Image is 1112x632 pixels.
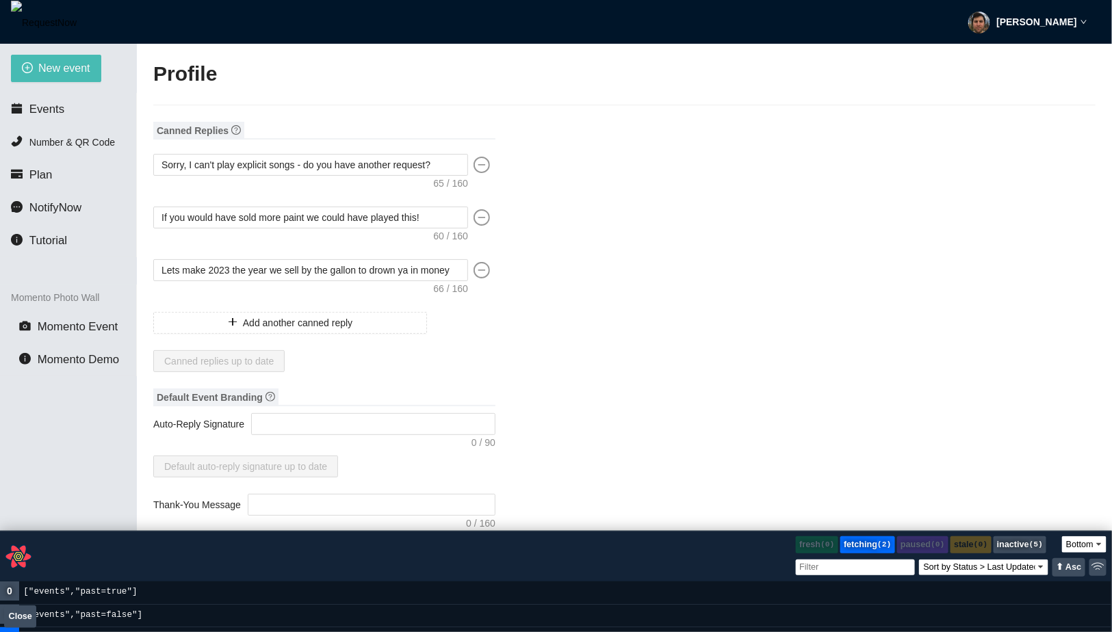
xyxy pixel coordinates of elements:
span: calendar [11,103,23,114]
span: question-circle [266,392,275,401]
img: RequestNow [11,1,77,44]
code: ( 5 ) [1029,539,1043,551]
code: ["events","past=true"] [19,581,142,603]
span: inactive [994,536,1046,553]
span: Tutorial [29,234,67,247]
button: plus-circleNew event [11,55,101,82]
button: plusAdd another canned reply [153,312,427,334]
span: info-circle [11,234,23,246]
textarea: Auto-Reply Signature [251,413,495,435]
code: ( 0 ) [974,539,987,551]
span: info-circle [19,353,31,365]
button: Close [4,605,36,627]
span: Events [29,103,64,116]
span: New event [38,60,90,77]
button: Mock offline behavior [1089,559,1107,576]
select: Panel position [1062,536,1107,553]
span: down [1081,18,1087,25]
span: minus-circle [474,209,490,226]
code: ( 2 ) [877,539,891,551]
textarea: If you would have sold more paint we could have played this! [153,207,468,228]
span: fetching [840,536,894,553]
span: Plan [29,168,53,181]
strong: [PERSON_NAME] [997,16,1077,27]
span: question-circle [231,125,241,135]
span: NotifyNow [29,201,81,214]
button: Default auto-reply signature up to date [153,456,338,477]
code: ( 0 ) [820,539,834,551]
span: plus-circle [22,62,33,75]
span: phone [11,135,23,147]
input: Filter by queryhash [796,559,915,576]
code: ( 0 ) [931,539,944,551]
span: credit-card [11,168,23,180]
button: Close React Query Devtools [5,543,32,570]
span: Default Event Branding [153,389,279,406]
span: Momento Event [38,320,118,333]
span: Number & QR Code [29,137,115,148]
label: Auto-Reply Signature [153,413,251,435]
h2: Profile [153,60,1096,88]
span: Canned Replies [153,122,244,140]
span: message [11,201,23,213]
code: ["events","past=false"] [19,605,146,627]
span: paused [897,536,948,553]
label: Thank-You Message [153,494,248,516]
span: stale [951,536,991,553]
span: plus [228,317,237,328]
textarea: Thank-You Message [248,494,495,516]
span: minus-circle [474,262,490,278]
span: camera [19,320,31,332]
img: ACg8ocL1bTAKA2lfBXigJvF4dVmn0cAK-qBhFLcZIcYm964A_60Xrl0o=s96-c [968,12,990,34]
button: ⬆ Asc [1052,558,1085,577]
span: Add another canned reply [243,315,352,330]
textarea: Sorry, I can't play explicit songs - do you have another request? [153,154,468,176]
select: Sort queries [919,559,1048,576]
span: fresh [796,536,838,553]
textarea: Lets make 2023 the year we sell by the gallon to drown ya in money [153,259,468,281]
span: Momento Demo [38,353,119,366]
button: Canned replies up to date [153,350,285,372]
span: minus-circle [474,157,490,173]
